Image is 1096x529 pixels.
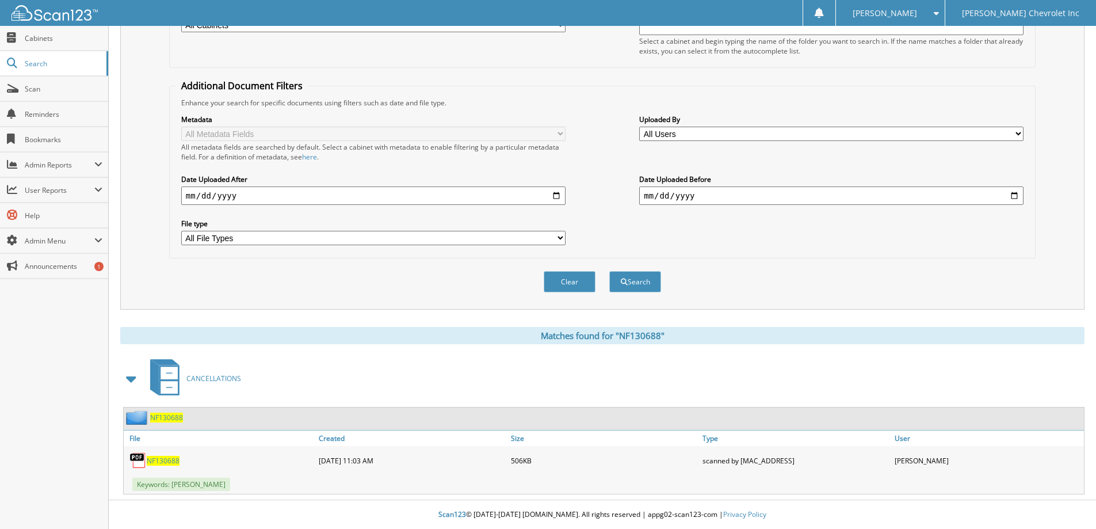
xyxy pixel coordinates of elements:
[892,449,1084,472] div: [PERSON_NAME]
[132,478,230,491] span: Keywords: [PERSON_NAME]
[508,431,700,446] a: Size
[25,109,102,119] span: Reminders
[186,374,241,383] span: CANCELLATIONS
[438,509,466,519] span: Scan123
[25,59,101,68] span: Search
[25,236,94,246] span: Admin Menu
[639,174,1024,184] label: Date Uploaded Before
[316,431,508,446] a: Created
[700,431,892,446] a: Type
[181,187,566,205] input: start
[302,152,317,162] a: here
[609,271,661,292] button: Search
[143,356,241,401] a: CANCELLATIONS
[25,33,102,43] span: Cabinets
[25,135,102,144] span: Bookmarks
[181,115,566,124] label: Metadata
[109,501,1096,529] div: © [DATE]-[DATE] [DOMAIN_NAME]. All rights reserved | appg02-scan123-com |
[25,261,102,271] span: Announcements
[544,271,595,292] button: Clear
[181,174,566,184] label: Date Uploaded After
[962,10,1079,17] span: [PERSON_NAME] Chevrolet Inc
[25,211,102,220] span: Help
[892,431,1084,446] a: User
[120,327,1084,344] div: Matches found for "NF130688"
[124,431,316,446] a: File
[316,449,508,472] div: [DATE] 11:03 AM
[181,142,566,162] div: All metadata fields are searched by default. Select a cabinet with metadata to enable filtering b...
[175,98,1029,108] div: Enhance your search for specific documents using filters such as date and file type.
[126,410,150,425] img: folder2.png
[639,36,1024,56] div: Select a cabinet and begin typing the name of the folder you want to search in. If the name match...
[700,449,892,472] div: scanned by [MAC_ADDRESS]
[12,5,98,21] img: scan123-logo-white.svg
[723,509,766,519] a: Privacy Policy
[129,452,147,469] img: PDF.png
[508,449,700,472] div: 506KB
[94,262,104,271] div: 1
[1038,474,1096,529] iframe: Chat Widget
[150,413,183,423] a: NF130688
[25,84,102,94] span: Scan
[25,185,94,195] span: User Reports
[639,187,1024,205] input: end
[147,456,180,466] a: NF130688
[639,115,1024,124] label: Uploaded By
[25,160,94,170] span: Admin Reports
[175,79,308,92] legend: Additional Document Filters
[181,219,566,229] label: File type
[853,10,917,17] span: [PERSON_NAME]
